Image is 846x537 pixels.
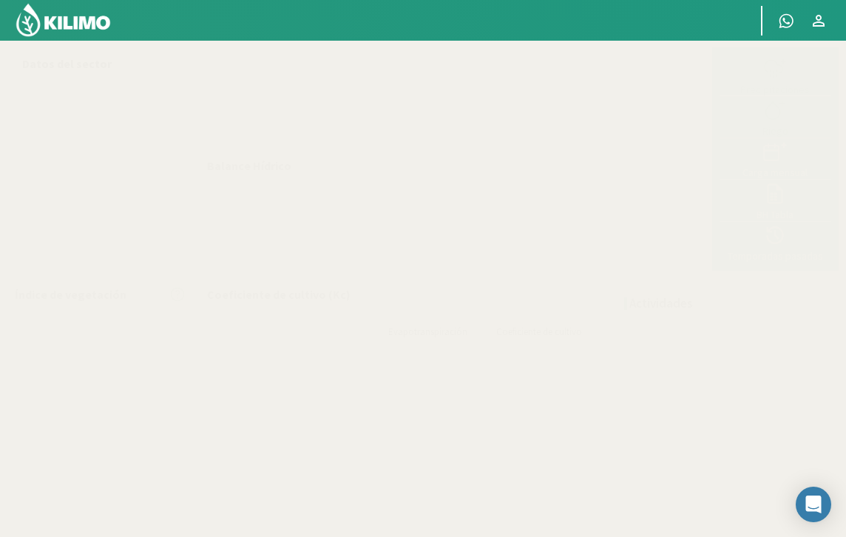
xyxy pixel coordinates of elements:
[720,180,831,221] button: BH Tabla
[654,322,802,470] img: Loading...
[629,297,693,311] h4: Actividades
[796,487,831,522] div: Open Intercom Messenger
[207,157,291,175] p: Balance Hídrico
[724,209,827,220] div: BH Tabla
[724,167,827,178] div: Carga mensual
[376,320,480,345] a: Evapotranspiración
[207,286,351,303] p: Coeficiente de cultivo (Kc)
[724,251,827,261] div: Temporadas pasadas
[26,312,174,460] img: Loading...
[15,286,126,303] p: Índice de vegetación
[724,84,827,95] div: Precipitaciones
[720,96,831,138] button: Riego
[720,55,831,96] button: Precipitaciones
[22,55,177,72] p: Datos del sector
[724,126,827,136] div: Riego
[484,320,595,345] a: Coeficiente de cultivo
[720,222,831,263] button: Temporadas pasadas
[15,2,112,38] img: Kilimo
[720,138,831,180] button: Carga mensual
